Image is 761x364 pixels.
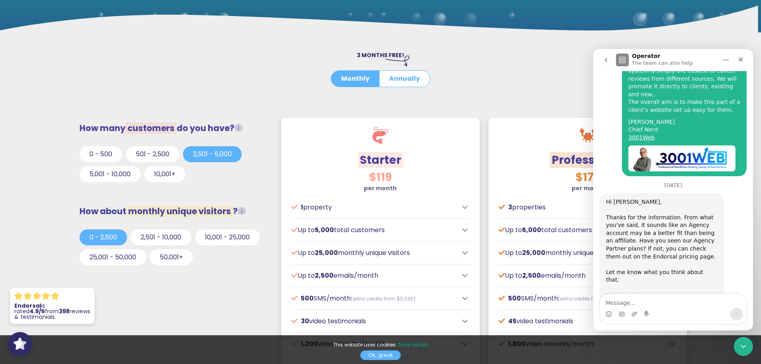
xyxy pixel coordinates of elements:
[499,203,665,212] p: properties
[315,248,338,257] span: 25,000
[238,207,246,215] i: Unique visitors that view our social proof tools (widgets, FOMO popups or Wall of Love) on your w...
[301,203,303,212] span: 1
[79,249,146,265] button: 25,001 - 50,000
[79,146,122,162] button: 0 - 500
[301,316,309,326] span: 30
[126,146,179,162] button: 501 - 2,500
[131,229,191,245] button: 2,501 - 10,000
[7,245,153,259] textarea: Message…
[59,307,70,315] strong: 398
[522,248,545,257] span: 25,000
[6,133,153,144] div: [DATE]
[14,303,90,320] p: is rated from reviews & testimonials.
[150,249,193,265] button: 50,001+
[301,294,314,303] span: 500
[183,146,242,162] button: 2,501 - 5,000
[38,262,44,268] button: Upload attachment
[12,262,19,268] button: Emoji picker
[6,144,131,267] div: Hi [PERSON_NAME],Thanks for the information. From what you've said, it sounds like an Agency acco...
[79,123,267,133] h3: How many do you have?
[6,144,153,285] div: Michael says…
[35,69,147,93] div: [PERSON_NAME] Chief Nerd
[580,127,596,143] img: crab.svg
[499,248,665,258] p: Up to monthly unique visitors
[25,262,32,268] button: Gif picker
[360,350,401,360] a: Ok, great
[291,271,458,280] p: Up to emails/month
[291,248,458,258] p: Up to monthly unique visitors
[195,229,260,245] button: 10,001 - 25,000
[593,49,753,330] iframe: Intercom live chat
[508,316,517,326] span: 45
[385,56,409,66] img: arrow-right-down.svg
[499,294,665,303] p: SMS/month
[315,225,334,235] span: 5,000
[358,152,403,168] span: Starter
[79,206,267,216] h3: How about ?
[550,152,626,168] span: Professional
[499,225,665,235] p: Up to total customers
[508,203,512,212] span: 3
[369,169,392,185] span: $119
[364,184,397,192] strong: per month
[79,229,127,245] button: 0 - 2,500
[315,271,334,280] span: 2,500
[35,85,62,91] a: 3001Web
[291,294,458,303] p: SMS/month
[558,295,623,302] span: (extra credits from $0.025)
[522,225,541,235] span: 5,000
[144,166,185,182] button: 10,001+
[399,341,428,349] a: More details
[372,127,388,143] img: shrimp.svg
[508,294,521,303] span: 500
[351,295,415,302] span: (extra credits from $0.025)
[137,259,150,271] button: Send a message…
[331,71,380,87] button: Monthly
[291,203,458,212] p: property
[234,124,243,132] i: Total customers from whom you request testimonials/reviews.
[734,337,753,356] iframe: Intercom live chat
[357,51,404,59] span: 3 MONTHS FREE!
[522,271,541,280] span: 2,500
[126,205,233,217] span: monthly unique visitors
[572,184,604,192] strong: per month
[576,169,600,185] span: $179
[291,316,458,326] p: video testimonials
[291,225,458,235] p: Up to total customers
[79,166,141,182] button: 5,001 - 10,000
[379,71,430,87] button: Annually
[125,122,177,134] span: customers
[51,262,57,268] button: Start recording
[8,341,753,348] p: This website uses cookies.
[13,149,125,251] div: Hi [PERSON_NAME], Thanks for the information. From what you've said, it sounds like an Agency acc...
[14,302,41,310] strong: Endorsal
[499,271,665,280] p: Up to emails/month
[499,316,665,326] p: video testimonials
[30,307,45,315] strong: 4.9/5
